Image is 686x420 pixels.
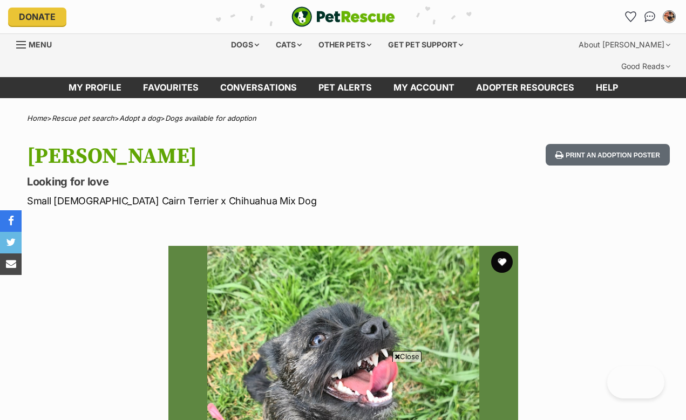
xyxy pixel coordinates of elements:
[147,366,540,415] iframe: Advertisement
[58,77,132,98] a: My profile
[119,114,160,122] a: Adopt a dog
[27,194,419,208] p: Small [DEMOGRAPHIC_DATA] Cairn Terrier x Chihuahua Mix Dog
[381,34,471,56] div: Get pet support
[27,144,419,169] h1: [PERSON_NAME]
[209,77,308,98] a: conversations
[268,34,309,56] div: Cats
[491,251,513,273] button: favourite
[8,8,66,26] a: Donate
[546,144,670,166] button: Print an adoption poster
[644,11,656,22] img: chat-41dd97257d64d25036548639549fe6c8038ab92f7586957e7f3b1b290dea8141.svg
[291,6,395,27] a: PetRescue
[383,77,465,98] a: My account
[223,34,267,56] div: Dogs
[661,8,678,25] button: My account
[311,34,379,56] div: Other pets
[16,34,59,53] a: Menu
[622,8,678,25] ul: Account quick links
[52,114,114,122] a: Rescue pet search
[607,366,664,398] iframe: Help Scout Beacon - Open
[614,56,678,77] div: Good Reads
[664,11,675,22] img: May Sivakumaran profile pic
[132,77,209,98] a: Favourites
[291,6,395,27] img: logo-e224e6f780fb5917bec1dbf3a21bbac754714ae5b6737aabdf751b685950b380.svg
[465,77,585,98] a: Adopter resources
[27,114,47,122] a: Home
[308,77,383,98] a: Pet alerts
[622,8,639,25] a: Favourites
[165,114,256,122] a: Dogs available for adoption
[27,174,419,189] p: Looking for love
[585,77,629,98] a: Help
[641,8,658,25] a: Conversations
[571,34,678,56] div: About [PERSON_NAME]
[29,40,52,49] span: Menu
[392,351,422,362] span: Close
